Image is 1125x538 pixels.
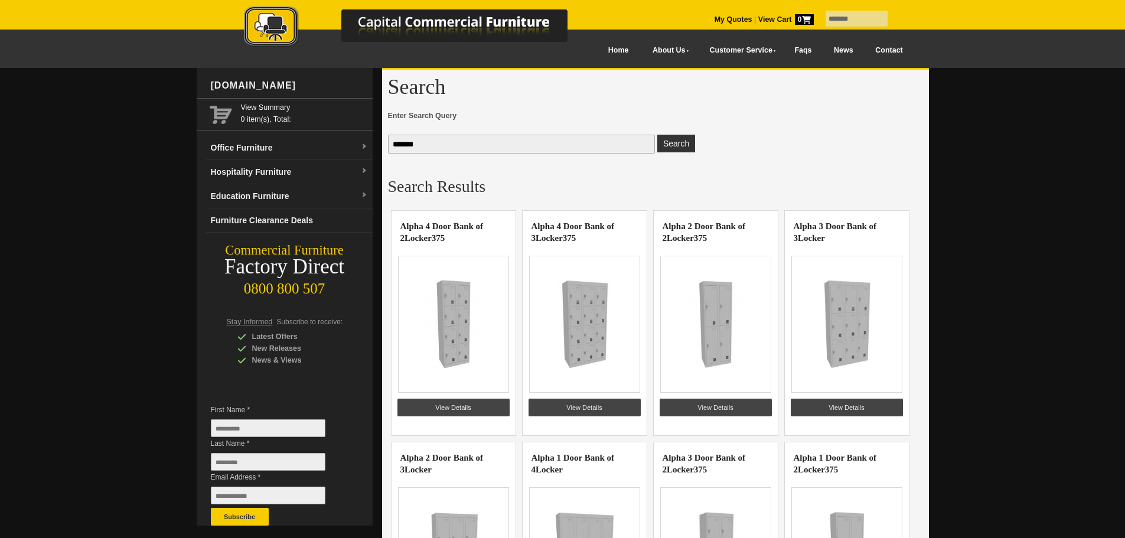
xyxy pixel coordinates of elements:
[211,453,325,471] input: Last Name *
[206,136,373,160] a: Office Furnituredropdown
[640,37,696,64] a: About Us
[211,419,325,437] input: First Name *
[211,508,269,526] button: Subscribe
[211,6,625,53] a: Capital Commercial Furniture Logo
[400,221,484,243] a: Alpha 4 Door Bank of 2Locker375
[197,275,373,297] div: 0800 800 507
[657,135,695,152] button: Enter Search Query
[227,318,273,326] span: Stay Informed
[211,6,625,49] img: Capital Commercial Furniture Logo
[529,399,641,416] a: View Details
[795,14,814,25] span: 0
[361,144,368,151] img: dropdown
[206,160,373,184] a: Hospitality Furnituredropdown
[211,438,343,449] span: Last Name *
[536,465,563,474] highlight: Locker
[660,399,772,416] a: View Details
[361,192,368,199] img: dropdown
[211,487,325,504] input: Email Address *
[531,221,615,243] a: Alpha 4 Door Bank of 3Locker375
[715,15,752,24] a: My Quotes
[237,343,350,354] div: New Releases
[667,465,694,474] highlight: Locker
[241,102,368,123] span: 0 item(s), Total:
[237,331,350,343] div: Latest Offers
[400,453,484,474] a: Alpha 2 Door Bank of 3Locker
[798,465,825,474] highlight: Locker
[791,399,903,416] a: View Details
[361,168,368,175] img: dropdown
[197,242,373,259] div: Commercial Furniture
[663,453,746,474] a: Alpha 3 Door Bank of 2Locker375
[197,259,373,275] div: Factory Direct
[237,354,350,366] div: News & Views
[405,233,432,243] highlight: Locker
[397,399,510,416] a: View Details
[405,465,432,474] highlight: Locker
[756,15,813,24] a: View Cart0
[211,404,343,416] span: First Name *
[388,135,656,154] input: Enter Search Query
[206,68,373,103] div: [DOMAIN_NAME]
[388,76,923,98] h1: Search
[794,453,877,474] a: Alpha 1 Door Bank of 2Locker375
[663,221,746,243] a: Alpha 2 Door Bank of 2Locker375
[206,184,373,208] a: Education Furnituredropdown
[667,233,694,243] highlight: Locker
[784,37,823,64] a: Faqs
[241,102,368,113] a: View Summary
[211,471,343,483] span: Email Address *
[388,178,923,195] h2: Search Results
[758,15,814,24] strong: View Cart
[276,318,343,326] span: Subscribe to receive:
[206,208,373,233] a: Furniture Clearance Deals
[864,37,914,64] a: Contact
[823,37,864,64] a: News
[798,233,825,243] highlight: Locker
[531,453,615,474] a: Alpha 1 Door Bank of 4Locker
[388,110,923,122] span: Enter Search Query
[696,37,783,64] a: Customer Service
[794,221,877,243] a: Alpha 3 Door Bank of 3Locker
[536,233,563,243] highlight: Locker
